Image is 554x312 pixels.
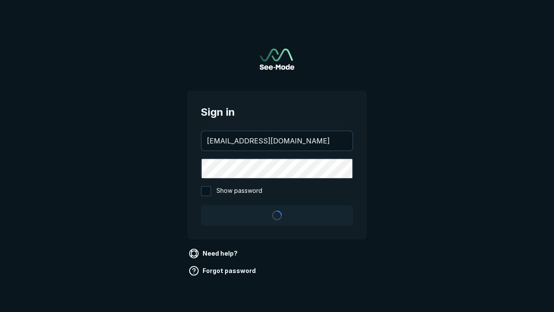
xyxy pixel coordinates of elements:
img: See-Mode Logo [260,49,294,70]
input: your@email.com [202,131,352,150]
span: Show password [216,186,262,196]
a: Forgot password [187,264,259,278]
a: Go to sign in [260,49,294,70]
a: Need help? [187,247,241,260]
span: Sign in [201,104,353,120]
